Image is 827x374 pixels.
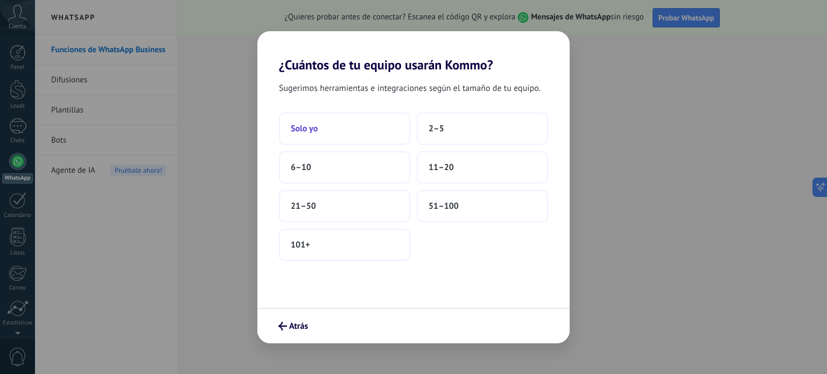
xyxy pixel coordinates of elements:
button: 51–100 [417,190,548,222]
button: 101+ [279,229,410,261]
span: Atrás [289,322,308,330]
span: 51–100 [429,201,459,211]
button: Solo yo [279,112,410,145]
span: 6–10 [291,162,311,173]
span: 21–50 [291,201,316,211]
button: 21–50 [279,190,410,222]
button: 6–10 [279,151,410,184]
span: 2–5 [429,123,444,134]
span: Solo yo [291,123,318,134]
button: 2–5 [417,112,548,145]
span: 101+ [291,239,310,250]
button: 11–20 [417,151,548,184]
button: Atrás [274,317,313,335]
span: Sugerimos herramientas e integraciones según el tamaño de tu equipo. [279,81,541,95]
span: 11–20 [429,162,454,173]
h2: ¿Cuántos de tu equipo usarán Kommo? [257,31,570,73]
